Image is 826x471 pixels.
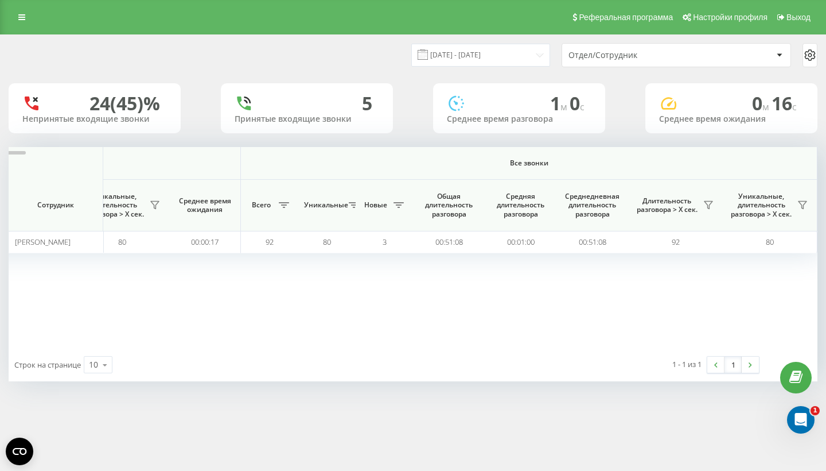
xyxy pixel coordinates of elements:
[672,358,702,370] div: 1 - 1 из 1
[693,13,767,22] span: Настройки профиля
[786,13,811,22] span: Выход
[556,231,628,253] td: 00:51:08
[6,438,33,465] button: Open CMP widget
[235,114,379,124] div: Принятые входящие звонки
[811,406,820,415] span: 1
[772,91,797,115] span: 16
[422,192,476,219] span: Общая длительность разговора
[752,91,772,115] span: 0
[304,200,345,210] span: Уникальные
[565,192,619,219] span: Среднедневная длительность разговора
[447,114,591,124] div: Среднее время разговора
[485,231,556,253] td: 00:01:00
[550,91,570,115] span: 1
[275,159,783,168] span: Все звонки
[634,196,700,214] span: Длительность разговора > Х сек.
[118,237,126,247] span: 80
[787,406,815,434] iframe: Intercom live chat
[762,101,772,113] span: м
[672,237,680,247] span: 92
[22,114,167,124] div: Непринятые входящие звонки
[570,91,585,115] span: 0
[323,237,331,247] span: 80
[568,51,706,60] div: Отдел/Сотрудник
[724,357,742,373] a: 1
[169,231,241,253] td: 00:00:17
[766,237,774,247] span: 80
[18,200,93,210] span: Сотрудник
[792,101,797,113] span: c
[89,92,160,114] div: 24 (45)%
[493,192,548,219] span: Средняя длительность разговора
[178,196,232,214] span: Среднее время ожидания
[580,101,585,113] span: c
[80,192,146,219] span: Уникальные, длительность разговора > Х сек.
[413,231,485,253] td: 00:51:08
[361,200,390,210] span: Новые
[362,92,372,114] div: 5
[247,200,275,210] span: Всего
[14,360,81,370] span: Строк на странице
[560,101,570,113] span: м
[15,237,71,247] span: [PERSON_NAME]
[728,192,794,219] span: Уникальные, длительность разговора > Х сек.
[266,237,274,247] span: 92
[579,13,673,22] span: Реферальная программа
[89,359,98,370] div: 10
[659,114,804,124] div: Среднее время ожидания
[383,237,387,247] span: 3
